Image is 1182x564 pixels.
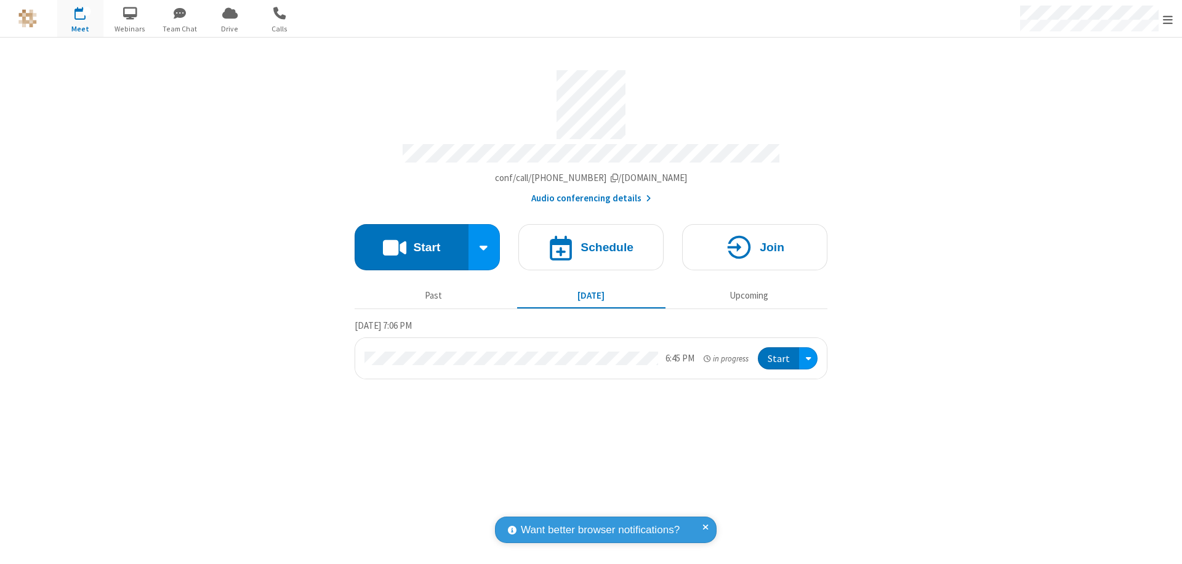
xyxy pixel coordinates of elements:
[531,191,651,206] button: Audio conferencing details
[760,241,784,253] h4: Join
[495,172,688,183] span: Copy my meeting room link
[495,171,688,185] button: Copy my meeting room linkCopy my meeting room link
[581,241,633,253] h4: Schedule
[413,241,440,253] h4: Start
[355,61,827,206] section: Account details
[468,224,501,270] div: Start conference options
[758,347,799,370] button: Start
[675,284,823,307] button: Upcoming
[704,353,749,365] em: in progress
[799,347,818,370] div: Open menu
[107,23,153,34] span: Webinars
[257,23,303,34] span: Calls
[355,318,827,380] section: Today's Meetings
[18,9,37,28] img: QA Selenium DO NOT DELETE OR CHANGE
[157,23,203,34] span: Team Chat
[1151,532,1173,555] iframe: Chat
[360,284,508,307] button: Past
[355,224,468,270] button: Start
[207,23,253,34] span: Drive
[517,284,665,307] button: [DATE]
[521,522,680,538] span: Want better browser notifications?
[83,7,91,16] div: 1
[665,352,694,366] div: 6:45 PM
[518,224,664,270] button: Schedule
[682,224,827,270] button: Join
[57,23,103,34] span: Meet
[355,320,412,331] span: [DATE] 7:06 PM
